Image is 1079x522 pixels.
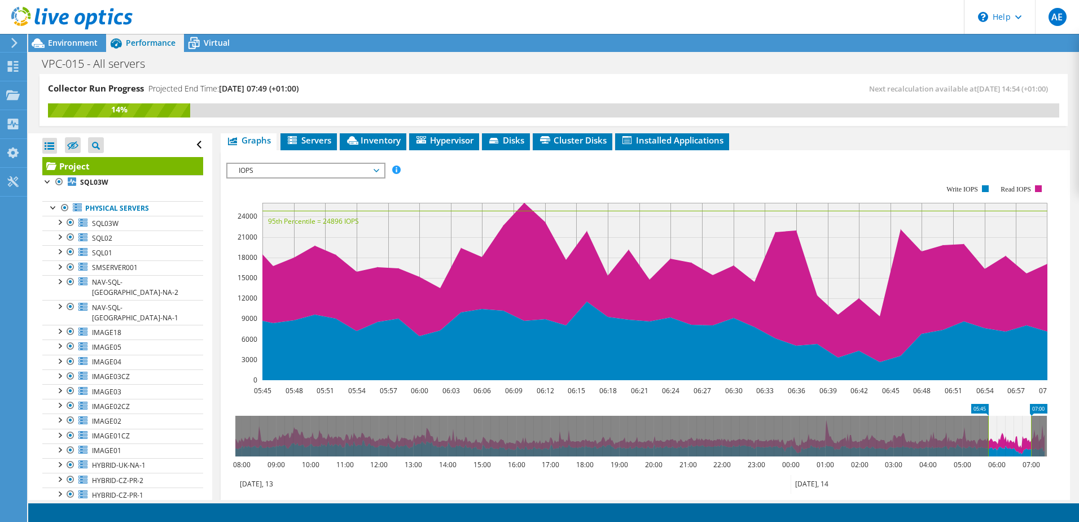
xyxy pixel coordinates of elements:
text: 06:39 [819,386,836,395]
text: 06:06 [473,386,490,395]
span: IOPS [233,164,378,177]
text: 09:00 [267,460,284,469]
text: 06:33 [756,386,773,395]
text: 06:30 [725,386,742,395]
text: 12:00 [370,460,387,469]
text: 02:00 [850,460,868,469]
text: 06:00 [988,460,1005,469]
text: 06:45 [881,386,899,395]
a: IMAGE01CZ [42,429,203,443]
text: Read IOPS [1001,185,1031,193]
text: 05:45 [253,386,271,395]
text: 10:00 [301,460,319,469]
a: IMAGE03CZ [42,369,203,384]
text: 06:03 [442,386,459,395]
span: Servers [286,134,331,146]
span: Environment [48,37,98,48]
a: SQL03W [42,175,203,190]
text: 22:00 [713,460,730,469]
text: 9000 [242,314,257,323]
a: IMAGE04 [42,355,203,369]
div: 14% [48,103,190,116]
text: 3000 [242,355,257,364]
text: 95th Percentile = 24896 IOPS [268,216,359,226]
span: SQL02 [92,233,112,243]
text: 06:00 [410,386,428,395]
text: 05:00 [953,460,971,469]
text: 6000 [242,334,257,344]
a: IMAGE03 [42,384,203,399]
h4: Projected End Time: [148,82,299,95]
text: 06:27 [693,386,710,395]
text: 12000 [238,293,257,303]
text: 06:15 [567,386,585,395]
span: IMAGE01 [92,446,121,455]
text: 01:00 [816,460,834,469]
text: 21000 [238,232,257,242]
text: 06:12 [536,386,554,395]
span: IMAGE03CZ [92,372,130,381]
text: 05:57 [379,386,397,395]
text: 06:51 [944,386,962,395]
span: Graphs [226,134,271,146]
span: Disks [488,134,524,146]
span: IMAGE05 [92,342,121,352]
span: HYBRID-CZ-PR-2 [92,476,143,485]
text: 16:00 [507,460,525,469]
text: 06:09 [505,386,522,395]
span: Next recalculation available at [869,84,1054,94]
span: SQL03W [92,219,119,228]
span: SMSERVER001 [92,263,138,272]
text: 20:00 [644,460,662,469]
a: NAV-SQL-[GEOGRAPHIC_DATA]-NA-2 [42,275,203,300]
a: IMAGE02 [42,414,203,428]
text: 06:54 [976,386,993,395]
a: Project [42,157,203,175]
span: HYBRID-CZ-PR-1 [92,490,143,500]
span: IMAGE03 [92,387,121,397]
a: IMAGE05 [42,340,203,354]
text: 11:00 [336,460,353,469]
a: SQL03W [42,216,203,230]
text: 03:00 [884,460,902,469]
a: HYBRID-UK-NA-1 [42,458,203,473]
text: 06:57 [1007,386,1024,395]
a: IMAGE01 [42,443,203,458]
text: 08:00 [233,460,250,469]
text: 06:48 [913,386,930,395]
a: IMAGE18 [42,325,203,340]
text: 18000 [238,253,257,262]
h1: VPC-015 - All servers [37,58,163,70]
text: 06:36 [787,386,805,395]
span: Hypervisor [415,134,473,146]
text: 06:24 [661,386,679,395]
text: 04:00 [919,460,936,469]
b: SQL03W [80,177,108,187]
span: Cluster Disks [538,134,607,146]
text: 19:00 [610,460,628,469]
span: Installed Applications [621,134,723,146]
text: 17:00 [541,460,559,469]
text: 06:21 [630,386,648,395]
span: IMAGE04 [92,357,121,367]
svg: \n [978,12,988,22]
span: SQL01 [92,248,112,258]
text: 24000 [238,211,257,221]
text: 15000 [238,273,257,282]
span: HYBRID-UK-NA-1 [92,460,146,470]
text: 05:51 [316,386,334,395]
text: 05:48 [285,386,302,395]
text: 18:00 [576,460,593,469]
text: 07:00 [1022,460,1039,469]
a: SQL01 [42,245,203,260]
a: HYBRID-CZ-PR-2 [42,473,203,488]
span: IMAGE18 [92,328,121,337]
span: Virtual [204,37,230,48]
text: 06:42 [850,386,867,395]
text: 23:00 [747,460,765,469]
span: NAV-SQL-[GEOGRAPHIC_DATA]-NA-1 [92,303,178,323]
text: 15:00 [473,460,490,469]
a: Physical Servers [42,201,203,216]
a: SMSERVER001 [42,260,203,275]
span: IMAGE02 [92,416,121,426]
